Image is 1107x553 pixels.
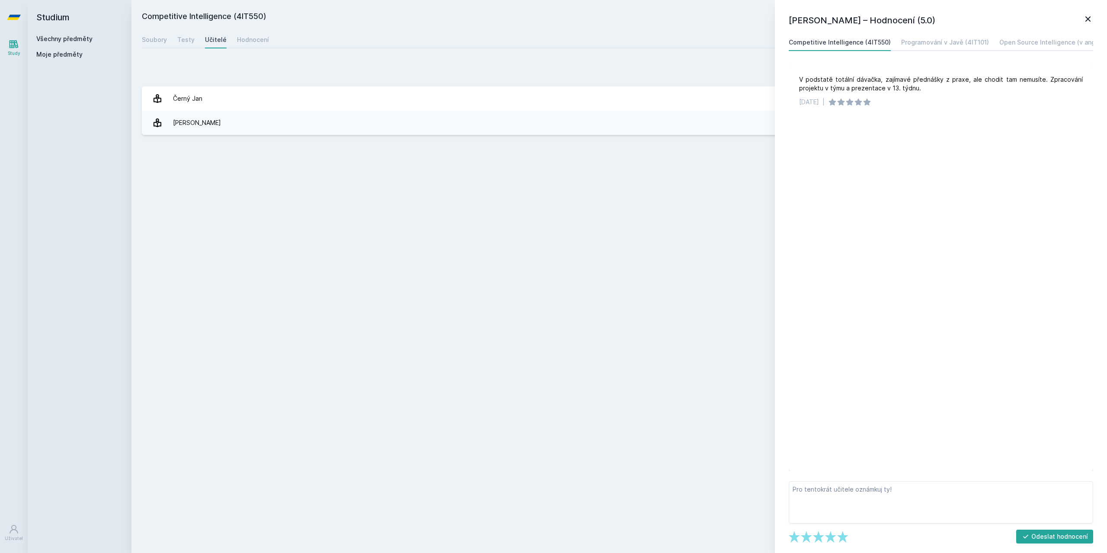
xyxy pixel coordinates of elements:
[205,31,227,48] a: Učitelé
[5,535,23,542] div: Uživatel
[799,75,1083,93] div: V podstatě totální dávačka, zajímavé přednášky z praxe, ale chodit tam nemusíte. Zpracování proje...
[822,98,825,106] div: |
[142,86,1097,111] a: Černý Jan 1 hodnocení 5.0
[36,35,93,42] a: Všechny předměty
[237,35,269,44] div: Hodnocení
[8,50,20,57] div: Study
[177,31,195,48] a: Testy
[142,10,1000,24] h2: Competitive Intelligence (4IT550)
[142,31,167,48] a: Soubory
[173,114,221,131] div: [PERSON_NAME]
[237,31,269,48] a: Hodnocení
[2,35,26,61] a: Study
[205,35,227,44] div: Učitelé
[36,50,83,59] span: Moje předměty
[177,35,195,44] div: Testy
[142,111,1097,135] a: [PERSON_NAME] 3 hodnocení 4.0
[799,98,819,106] div: [DATE]
[2,520,26,546] a: Uživatel
[142,35,167,44] div: Soubory
[173,90,202,107] div: Černý Jan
